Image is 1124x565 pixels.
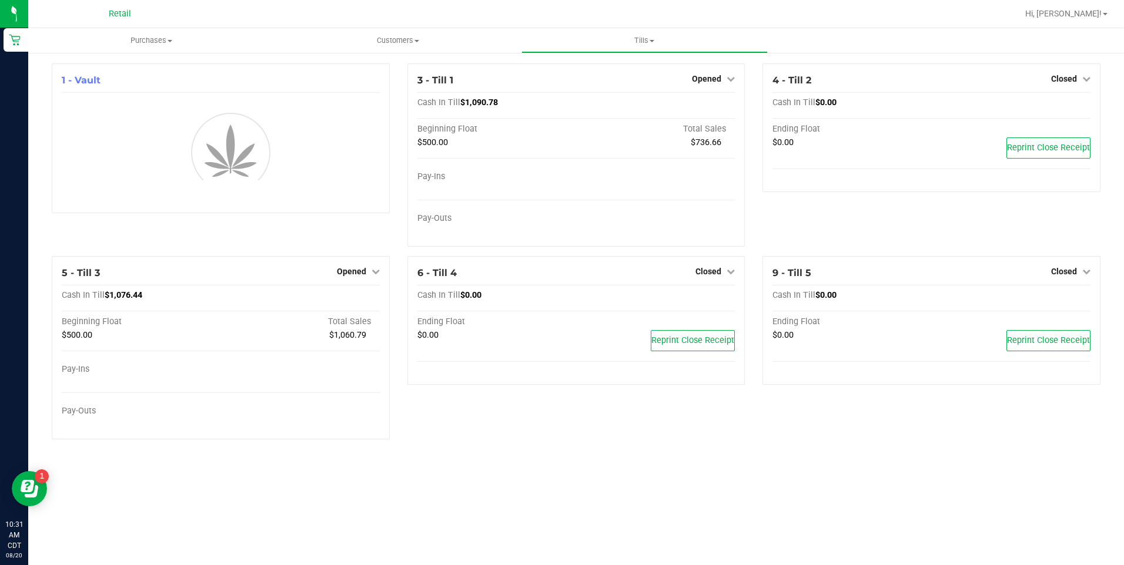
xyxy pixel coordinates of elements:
span: Cash In Till [417,290,460,300]
span: $0.00 [815,97,837,107]
span: Purchases [28,35,275,46]
span: Reprint Close Receipt [1007,335,1090,345]
p: 10:31 AM CDT [5,519,23,551]
span: Reprint Close Receipt [1007,143,1090,153]
div: Ending Float [417,317,576,327]
div: Pay-Outs [62,406,220,416]
span: $500.00 [62,330,92,340]
a: Purchases [28,28,275,53]
span: 5 - Till 3 [62,267,100,278]
span: $1,060.79 [329,330,366,340]
span: Cash In Till [62,290,105,300]
span: $500.00 [417,137,448,147]
span: Tills [522,35,767,46]
div: Beginning Float [417,124,576,134]
button: Reprint Close Receipt [1006,137,1090,159]
iframe: Resource center unread badge [35,469,49,483]
span: Cash In Till [417,97,460,107]
inline-svg: Retail [9,34,21,46]
a: Tills [521,28,768,53]
span: Opened [337,267,366,276]
span: 6 - Till 4 [417,267,457,278]
span: 3 - Till 1 [417,75,453,86]
span: Reprint Close Receipt [651,335,734,345]
span: Cash In Till [772,97,815,107]
span: Retail [109,9,131,19]
div: Ending Float [772,124,931,134]
div: Ending Float [772,317,931,327]
span: 4 - Till 2 [772,75,811,86]
span: Closed [695,267,721,276]
span: 9 - Till 5 [772,267,811,278]
div: Total Sales [576,124,735,134]
p: 08/20 [5,551,23,560]
div: Beginning Float [62,317,220,327]
span: $1,090.78 [460,97,498,107]
button: Reprint Close Receipt [1006,330,1090,351]
span: $0.00 [417,330,439,340]
span: Customers [275,35,520,46]
a: Customers [275,28,521,53]
div: Pay-Ins [62,364,220,375]
span: $0.00 [460,290,481,300]
span: $0.00 [815,290,837,300]
div: Pay-Ins [417,171,576,182]
span: $0.00 [772,137,794,147]
div: Pay-Outs [417,213,576,224]
span: Closed [1051,74,1077,83]
div: Total Sales [220,317,379,327]
iframe: Resource center [12,471,47,506]
button: Reprint Close Receipt [651,330,735,351]
span: Closed [1051,267,1077,276]
span: $736.66 [691,137,721,147]
span: Cash In Till [772,290,815,300]
span: $1,076.44 [105,290,142,300]
span: $0.00 [772,330,794,340]
span: 1 - Vault [62,75,101,86]
span: Opened [692,74,721,83]
span: Hi, [PERSON_NAME]! [1025,9,1102,18]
